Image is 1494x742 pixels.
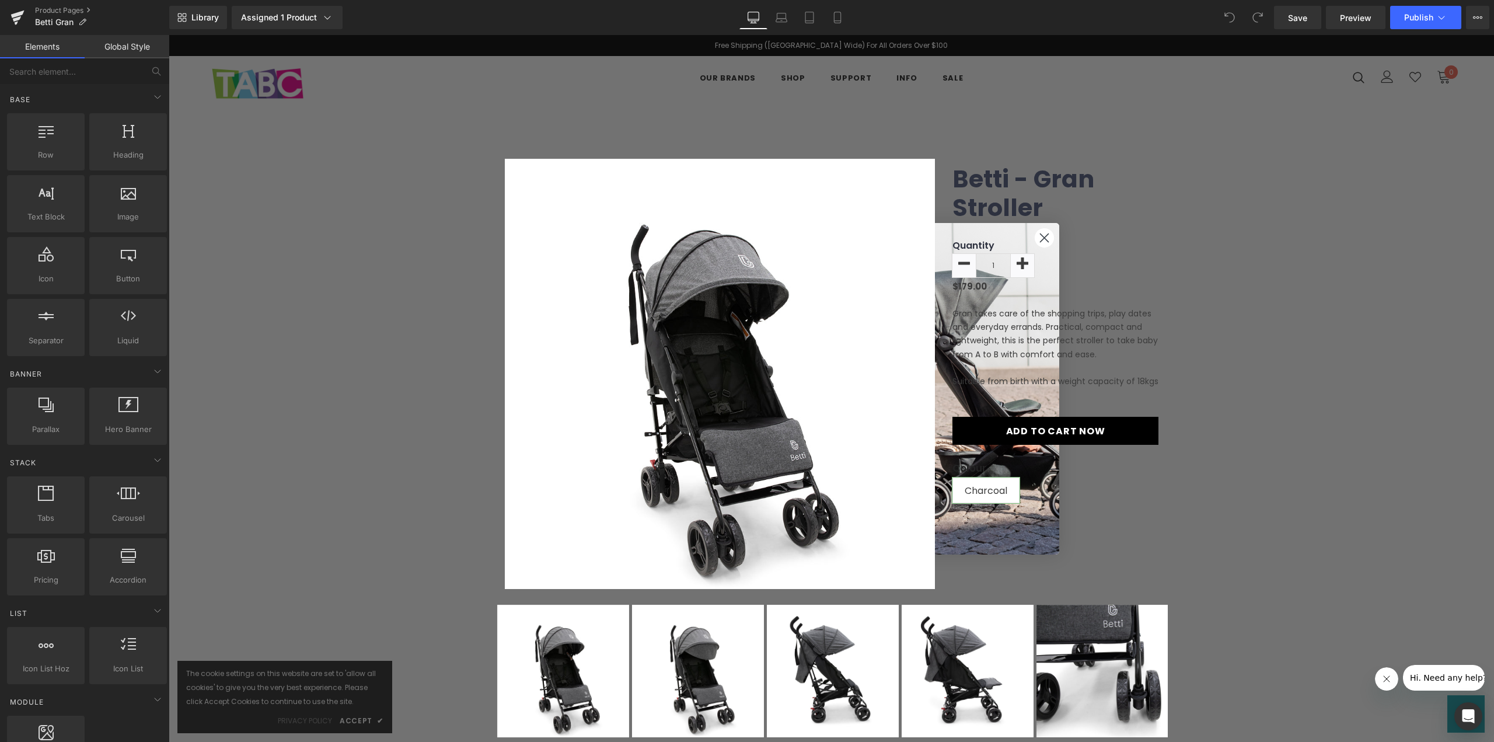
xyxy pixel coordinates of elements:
a: Preview [1326,6,1385,29]
iframe: Button to launch messaging window [1279,660,1316,698]
span: Image [93,211,163,223]
a: New Library [169,6,227,29]
span: Button [93,273,163,285]
a: Desktop [739,6,767,29]
label: Colour [784,427,990,442]
span: Library [191,12,219,23]
span: Hero Banner [93,423,163,436]
span: Accordion [93,574,163,586]
span: Icon List Hoz [11,663,81,675]
a: Global Style [85,35,169,58]
img: Betti - Gran Stroller [463,570,595,702]
a: Betti - Gran Stroller [598,570,730,708]
a: Betti - Gran Stroller [868,570,1000,708]
span: Heading [93,149,163,161]
span: Add to Cart Now [837,389,937,403]
span: Charcoal [796,443,839,468]
span: Pricing [11,574,81,586]
a: Tablet [795,6,823,29]
button: More [1466,6,1489,29]
button: Publish [1390,6,1461,29]
a: Product Pages [35,6,169,15]
img: A gray Betti Gran stroller with an extendable canopy and a 5-point harness, featuring a fully rec... [329,570,460,702]
span: Publish [1404,13,1433,22]
span: Stack [9,457,37,468]
span: Preview [1340,12,1371,24]
span: Base [9,94,32,105]
a: A gray Betti Gran stroller with an extendable canopy and a 5-point harness, featuring a fully rec... [329,570,460,708]
span: Suitable from birth with a weight capacity of 18kgs [784,340,990,352]
button: Redo [1246,6,1269,29]
a: Mobile [823,6,851,29]
span: Separator [11,335,81,347]
span: Module [9,696,45,708]
a: Laptop [767,6,795,29]
span: Betti Gran [35,18,74,27]
span: Liquid [93,335,163,347]
span: Icon [11,273,81,285]
iframe: Close message [1206,632,1230,656]
a: Betti - Gran Stroller [733,570,865,708]
span: Tabs [11,512,81,524]
div: Assigned 1 Product [241,12,333,23]
span: List [9,608,29,619]
span: Row [11,149,81,161]
div: Open Intercom Messenger [1454,702,1482,730]
span: Banner [9,368,43,379]
span: Carousel [93,512,163,524]
a: Betti - Gran Stroller [463,570,595,708]
label: Quantity [784,205,990,219]
img: Betti - Gran Stroller [336,124,766,554]
iframe: Message from company [1234,630,1316,656]
span: Parallax [11,423,81,436]
span: Hi. Need any help? [7,8,84,18]
span: Save [1288,12,1307,24]
span: Gran takes care of the shopping trips, play dates and everyday errands. Practical, compact and li... [784,273,989,325]
img: Betti - Gran Stroller [733,570,865,702]
span: Text Block [11,211,81,223]
button: Undo [1218,6,1241,29]
img: Betti - Gran Stroller [598,570,730,702]
span: Icon List [93,663,163,675]
a: Betti - Gran Stroller [784,130,990,187]
button: Add to Cart Now [784,382,990,410]
span: $179.00 [784,246,818,257]
img: Betti - Gran Stroller [868,570,1000,702]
